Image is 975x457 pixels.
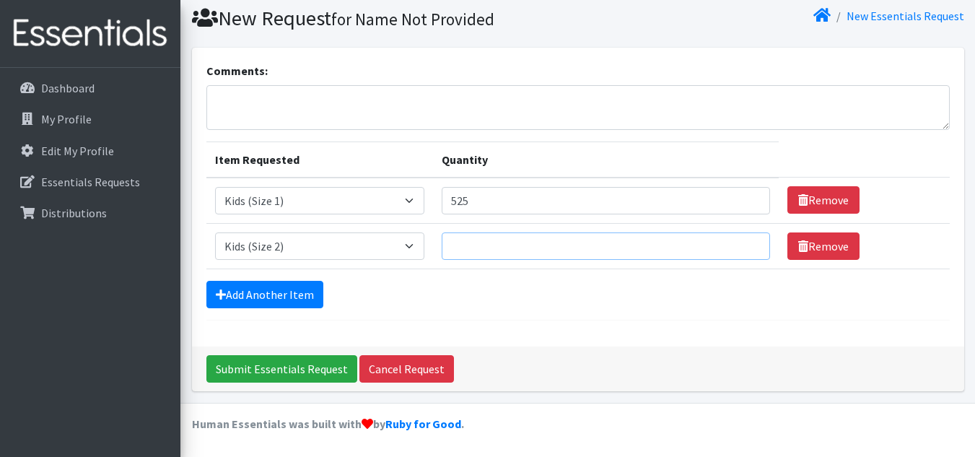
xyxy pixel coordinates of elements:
[6,136,175,165] a: Edit My Profile
[192,6,573,31] h1: New Request
[787,232,860,260] a: Remove
[206,142,434,178] th: Item Requested
[331,9,494,30] small: for Name Not Provided
[6,9,175,58] img: HumanEssentials
[385,417,461,431] a: Ruby for Good
[206,355,357,383] input: Submit Essentials Request
[192,417,464,431] strong: Human Essentials was built with by .
[206,62,268,79] label: Comments:
[41,81,95,95] p: Dashboard
[847,9,964,23] a: New Essentials Request
[6,199,175,227] a: Distributions
[433,142,779,178] th: Quantity
[206,281,323,308] a: Add Another Item
[41,175,140,189] p: Essentials Requests
[6,167,175,196] a: Essentials Requests
[6,105,175,134] a: My Profile
[359,355,454,383] a: Cancel Request
[6,74,175,103] a: Dashboard
[41,112,92,126] p: My Profile
[787,186,860,214] a: Remove
[41,144,114,158] p: Edit My Profile
[41,206,107,220] p: Distributions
